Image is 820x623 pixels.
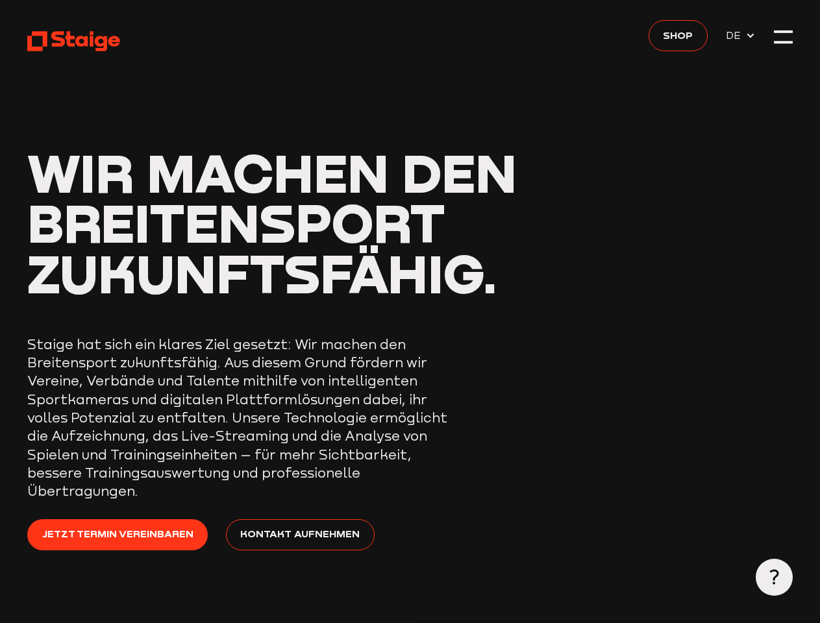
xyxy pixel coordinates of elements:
[663,27,693,43] span: Shop
[649,20,707,51] a: Shop
[726,27,745,43] span: DE
[27,336,449,501] p: Staige hat sich ein klares Ziel gesetzt: Wir machen den Breitensport zukunftsfähig. Aus diesem Gr...
[42,526,193,542] span: Jetzt Termin vereinbaren
[27,140,517,306] span: Wir machen den Breitensport zukunftsfähig.
[240,526,360,542] span: Kontakt aufnehmen
[226,519,374,550] a: Kontakt aufnehmen
[27,519,207,550] a: Jetzt Termin vereinbaren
